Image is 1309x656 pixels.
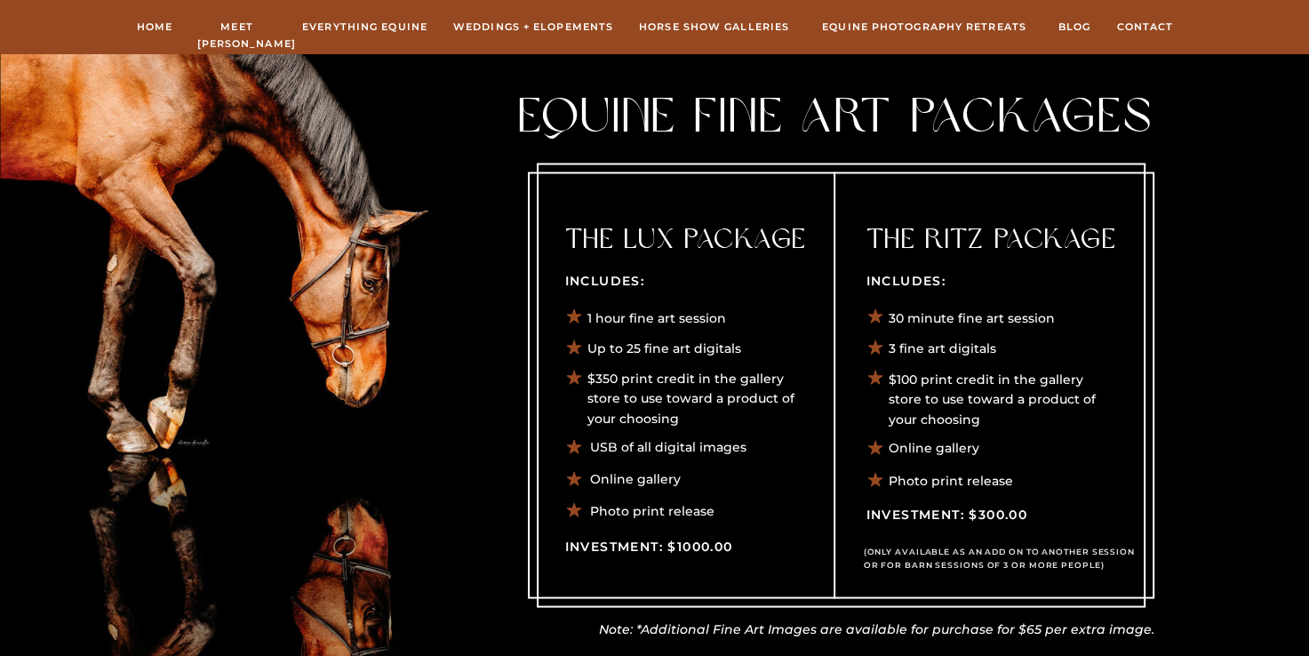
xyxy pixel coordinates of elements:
[484,92,1188,139] h2: Equine Fine Art Packages
[866,270,1081,289] p: Includes:
[590,468,816,487] p: Online gallery
[889,308,1114,326] p: 30 minute fine art session
[453,19,614,35] a: Weddings + Elopements
[1057,19,1093,35] a: Blog
[565,225,816,252] h3: The Lux Package
[587,308,813,326] p: 1 hour fine art session
[587,338,813,356] p: Up to 25 fine art digitals
[889,338,1114,356] p: 3 fine art digitals
[565,270,779,289] p: Includes:
[587,368,813,424] p: $350 print credit in the gallery store to use toward a product of your choosing
[816,19,1034,35] a: Equine Photography Retreats
[889,437,1114,456] p: Online gallery
[889,369,1114,429] p: $100 print credit in the gallery store to use toward a product of your choosing
[866,504,1081,523] p: Investment: $300.00
[590,436,816,455] p: USB of all digital images
[197,19,277,35] a: Meet [PERSON_NAME]
[136,19,174,35] a: Home
[599,620,1154,636] i: Note: *Additional Fine Art Images are available for purchase for $65 per extra image.
[864,544,1138,581] h3: (Only Available as an add on to another session or for barn sessions of 3 or more people)
[889,470,1114,489] p: Photo print release
[300,19,430,35] a: Everything Equine
[866,225,1117,252] h3: The Ritz Package
[590,500,816,519] p: Photo print release
[1116,19,1175,35] a: Contact
[565,536,779,555] p: Investment: $1000.00
[636,19,793,35] a: hORSE sHOW gALLERIES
